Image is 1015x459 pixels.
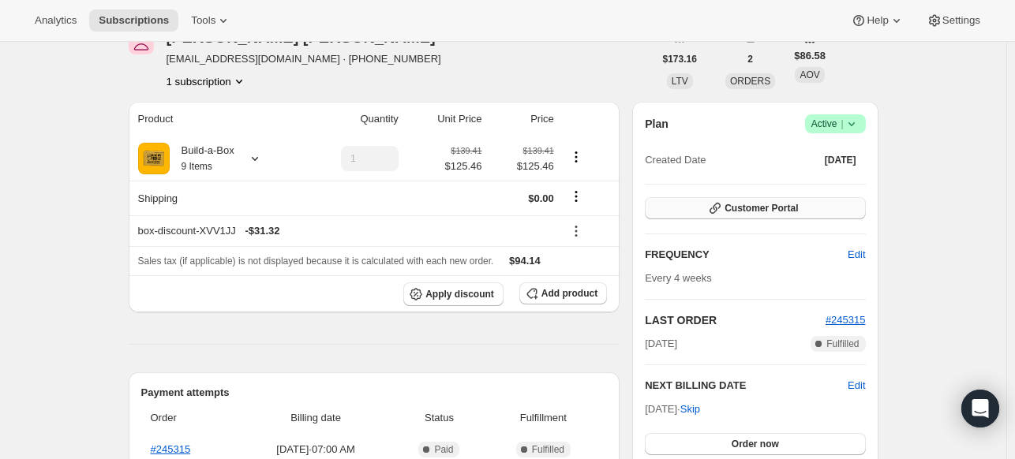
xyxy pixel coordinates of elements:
span: Billing date [242,410,390,426]
th: Quantity [299,102,403,136]
img: product img [138,143,170,174]
span: ORDERS [730,76,770,87]
span: $86.58 [794,48,826,64]
small: 9 Items [182,161,212,172]
span: Status [399,410,479,426]
span: [DATE] · [645,403,700,415]
button: 2 [738,48,762,70]
span: $94.14 [509,255,541,267]
span: Customer Portal [725,202,798,215]
span: Paid [434,443,453,456]
span: Settings [942,14,980,27]
span: [EMAIL_ADDRESS][DOMAIN_NAME] · [PHONE_NUMBER] [167,51,455,67]
div: box-discount-XVV1JJ [138,223,554,239]
span: [DATE] [645,336,677,352]
th: Order [141,401,238,435]
button: Tools [182,9,241,32]
div: Open Intercom Messenger [961,390,999,427]
h2: Payment attempts [141,385,608,401]
span: LTV [672,76,688,87]
span: Fulfillment [489,410,598,426]
th: Price [487,102,559,136]
button: Help [841,9,913,32]
span: Edit [848,247,865,263]
button: Shipping actions [564,188,589,205]
button: Analytics [25,9,86,32]
span: Subscriptions [99,14,169,27]
a: #245315 [151,443,191,455]
h2: NEXT BILLING DATE [645,378,848,394]
th: Unit Price [403,102,487,136]
span: Fulfilled [532,443,564,456]
span: Jeanette McCall [129,29,154,54]
span: $173.16 [663,53,697,65]
span: $125.46 [445,159,482,174]
button: $173.16 [654,48,706,70]
button: #245315 [826,312,866,328]
span: Created Date [645,152,706,168]
span: Add product [541,287,597,300]
h2: FREQUENCY [645,247,848,263]
button: Add product [519,282,607,304]
button: Customer Portal [645,197,865,219]
span: AOV [800,69,819,80]
span: [DATE] · 07:00 AM [242,442,390,457]
span: $125.46 [492,159,554,174]
span: Active [811,116,860,132]
span: Every 4 weeks [645,272,712,284]
button: Subscriptions [89,9,178,32]
small: $139.41 [451,146,481,155]
a: #245315 [826,314,866,326]
button: Order now [645,433,865,455]
th: Product [129,102,300,136]
h2: Plan [645,116,669,132]
button: Skip [671,397,710,422]
span: Sales tax (if applicable) is not displayed because it is calculated with each new order. [138,256,494,267]
span: Help [867,14,888,27]
small: $139.41 [523,146,554,155]
div: [PERSON_NAME] [PERSON_NAME] [167,29,455,45]
span: - $31.32 [245,223,279,239]
span: Order now [732,438,779,450]
button: Edit [848,378,865,394]
span: Apply discount [425,288,494,300]
span: 2 [747,53,753,65]
h2: LAST ORDER [645,312,826,328]
div: Build-a-Box [170,143,234,174]
span: Skip [680,401,700,417]
button: [DATE] [815,149,866,171]
button: Settings [917,9,990,32]
span: Analytics [35,14,77,27]
span: Fulfilled [826,338,859,350]
span: Tools [191,14,215,27]
button: Edit [838,242,875,267]
span: $0.00 [528,192,554,204]
span: | [841,118,843,130]
th: Shipping [129,181,300,215]
span: [DATE] [825,154,856,166]
button: Apply discount [403,282,504,306]
button: Product actions [564,148,589,166]
button: Product actions [167,73,247,89]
